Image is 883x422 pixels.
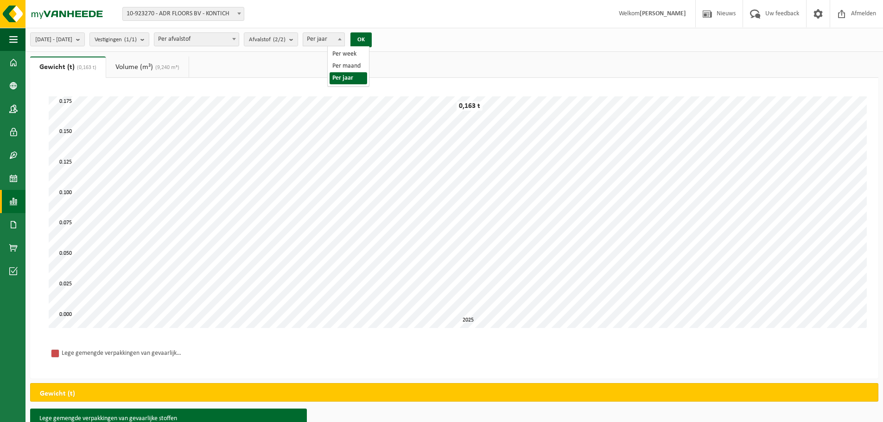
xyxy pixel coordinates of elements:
[124,37,137,43] count: (1/1)
[154,33,239,46] span: Per afvalstof
[153,65,179,70] span: (9,240 m³)
[273,37,286,43] count: (2/2)
[89,32,149,46] button: Vestigingen(1/1)
[30,32,85,46] button: [DATE] - [DATE]
[123,7,244,20] span: 10-923270 - ADR FLOORS BV - KONTICH
[62,347,182,359] div: Lege gemengde verpakkingen van gevaarlijke stoffen
[330,72,367,84] li: Per jaar
[457,101,483,111] div: 0,163 t
[350,32,372,47] button: OK
[244,32,298,46] button: Afvalstof(2/2)
[330,48,367,60] li: Per week
[106,57,189,78] a: Volume (m³)
[303,33,344,46] span: Per jaar
[30,57,106,78] a: Gewicht (t)
[640,10,686,17] strong: [PERSON_NAME]
[122,7,244,21] span: 10-923270 - ADR FLOORS BV - KONTICH
[95,33,137,47] span: Vestigingen
[249,33,286,47] span: Afvalstof
[35,33,72,47] span: [DATE] - [DATE]
[154,32,239,46] span: Per afvalstof
[330,60,367,72] li: Per maand
[31,384,84,404] h2: Gewicht (t)
[75,65,96,70] span: (0,163 t)
[303,32,345,46] span: Per jaar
